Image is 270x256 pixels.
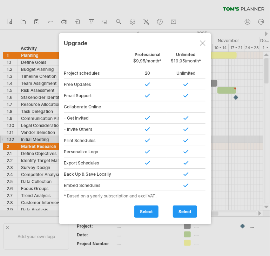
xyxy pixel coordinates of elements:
div: Unlimited [167,52,205,67]
div: Print Schedules [64,135,128,146]
div: Embed Schedules [64,180,128,191]
div: Collaborate Online [64,101,128,113]
div: Personalize Logo [64,146,128,157]
div: Free Updates [64,79,128,90]
div: Professional [128,52,167,67]
div: 20 [128,68,167,79]
span: $9,95/month* [134,58,162,63]
span: $19,95/month* [171,58,201,63]
div: Export Schedules [64,157,128,169]
div: Upgrade [64,36,206,49]
span: select [178,209,191,214]
div: - Invite Others [64,124,128,135]
div: Back Up & Save Locally [64,169,128,180]
div: Unlimited [167,68,205,79]
a: select [173,206,197,218]
div: Email Support [64,90,128,101]
div: Project schedules [64,68,128,79]
a: select [134,206,158,218]
span: select [140,209,153,214]
div: * Based on a yearly subscription and excl VAT. [64,193,206,198]
div: - Get Invited [64,113,128,124]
